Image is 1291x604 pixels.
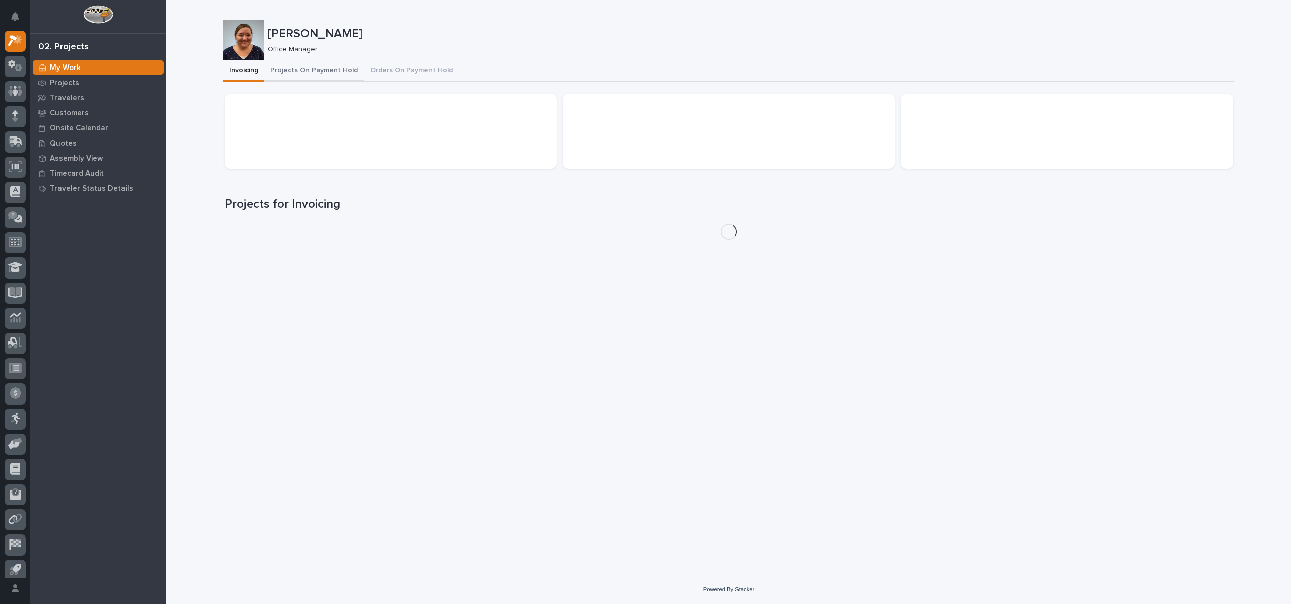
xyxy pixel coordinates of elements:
a: Customers [30,105,166,120]
p: Traveler Status Details [50,184,133,193]
p: Timecard Audit [50,169,104,178]
button: Invoicing [223,60,264,82]
p: Assembly View [50,154,103,163]
div: Notifications [13,12,26,28]
a: Travelers [30,90,166,105]
a: Onsite Calendar [30,120,166,136]
button: Notifications [5,6,26,27]
p: Onsite Calendar [50,124,108,133]
button: Orders On Payment Hold [364,60,459,82]
p: My Work [50,63,81,73]
a: Timecard Audit [30,166,166,181]
a: Projects [30,75,166,90]
img: Workspace Logo [83,5,113,24]
a: Quotes [30,136,166,151]
p: [PERSON_NAME] [268,27,1230,41]
p: Quotes [50,139,77,148]
div: 02. Projects [38,42,89,53]
a: Assembly View [30,151,166,166]
button: Projects On Payment Hold [264,60,364,82]
p: Customers [50,109,89,118]
h1: Projects for Invoicing [225,197,1233,212]
a: Powered By Stacker [703,586,754,592]
p: Travelers [50,94,84,103]
a: My Work [30,60,166,75]
a: Traveler Status Details [30,181,166,196]
p: Projects [50,79,79,88]
p: Office Manager [268,45,1226,54]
